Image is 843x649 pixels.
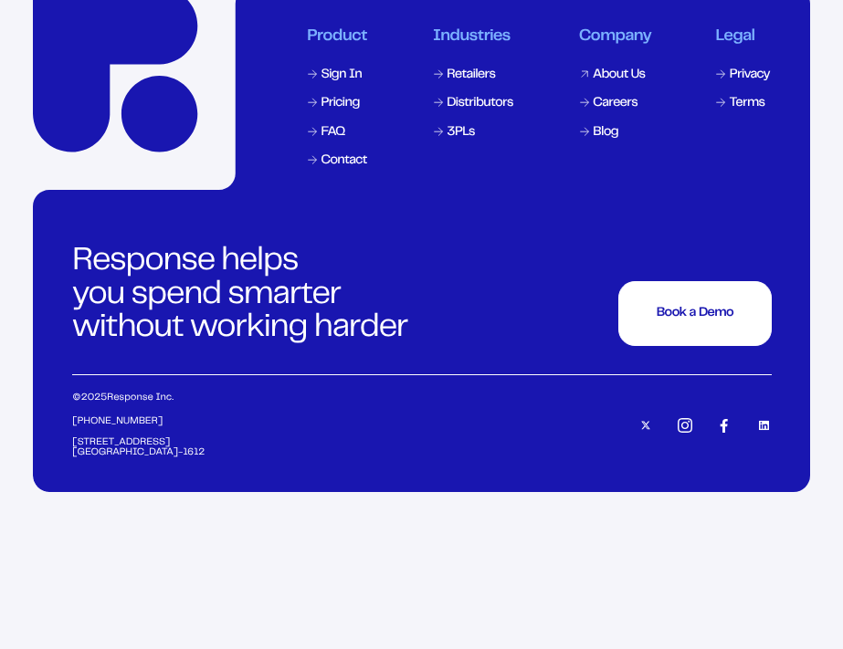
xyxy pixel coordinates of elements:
[307,27,369,47] div: Product
[678,418,692,433] img: instagram
[447,97,513,110] div: Distributors
[714,65,774,85] a: Privacy
[657,307,733,319] div: Book a Demo
[730,68,770,81] div: Privacy
[321,126,345,139] div: FAQ
[305,65,370,85] a: Sign In
[433,27,515,47] div: Industries
[593,126,618,139] div: Blog
[447,68,495,81] div: Retailers
[431,122,516,142] a: 3PLs
[447,126,475,139] div: 3PLs
[756,418,771,433] img: linkedin
[593,97,638,110] div: Careers
[305,93,370,113] a: Pricing
[321,154,367,167] div: Contact
[577,122,653,142] a: Blog
[714,93,774,113] a: Terms
[431,93,516,113] a: Distributors
[715,27,771,47] div: Legal
[579,27,651,47] div: Company
[618,281,772,345] button: Book a DemoBook a DemoBook a DemoBook a Demo
[321,68,363,81] div: Sign In
[321,97,360,110] div: Pricing
[72,392,307,406] div: © 2025 Response Inc.
[431,65,516,85] a: Retailers
[577,65,653,85] a: About Us
[577,93,653,113] a: Careers
[305,152,370,172] a: Contact
[72,246,444,345] div: Response helps you spend smarter without working harder
[593,68,645,81] div: About Us
[717,418,732,433] img: facebook
[638,418,653,433] img: twitter
[305,122,370,142] a: FAQ
[72,406,307,458] div: [PHONE_NUMBER] [STREET_ADDRESS] [GEOGRAPHIC_DATA]-1612
[730,97,765,110] div: Terms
